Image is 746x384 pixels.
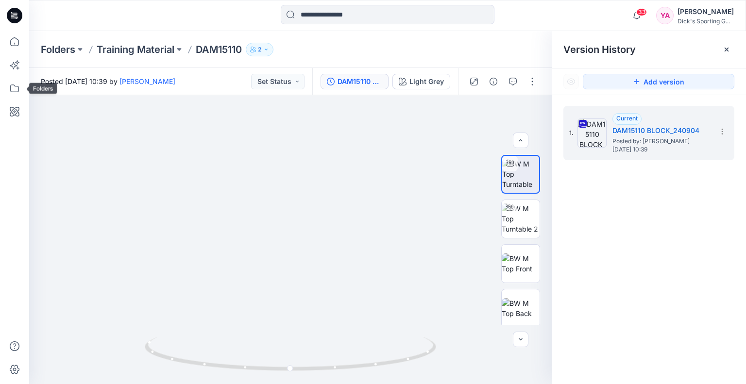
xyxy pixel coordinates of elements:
[119,77,175,85] a: [PERSON_NAME]
[409,76,444,87] div: Light Grey
[616,115,638,122] span: Current
[723,46,730,53] button: Close
[502,203,540,234] img: BW M Top Turntable 2
[196,43,242,56] p: DAM15110
[569,129,574,137] span: 1.
[41,76,175,86] span: Posted [DATE] 10:39 by
[41,43,75,56] a: Folders
[321,74,389,89] button: DAM15110 BLOCK_240904
[612,146,710,153] span: [DATE] 10:39
[392,74,450,89] button: Light Grey
[563,74,579,89] button: Show Hidden Versions
[121,70,460,384] img: eyJhbGciOiJIUzI1NiIsImtpZCI6IjAiLCJzbHQiOiJzZXMiLCJ0eXAiOiJKV1QifQ.eyJkYXRhIjp7InR5cGUiOiJzdG9yYW...
[338,76,382,87] div: DAM15110 BLOCK_240904
[502,298,540,318] img: BW M Top Back
[258,44,261,55] p: 2
[577,118,607,148] img: DAM15110 BLOCK_240904
[612,136,710,146] span: Posted by: Yoshie Adams
[502,159,539,189] img: BW M Top Turntable
[612,125,710,136] h5: DAM15110 BLOCK_240904
[636,8,647,16] span: 33
[246,43,273,56] button: 2
[502,253,540,274] img: BW M Top Front
[486,74,501,89] button: Details
[583,74,734,89] button: Add version
[678,6,734,17] div: [PERSON_NAME]
[563,44,636,55] span: Version History
[678,17,734,25] div: Dick's Sporting G...
[97,43,174,56] a: Training Material
[656,7,674,24] div: YA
